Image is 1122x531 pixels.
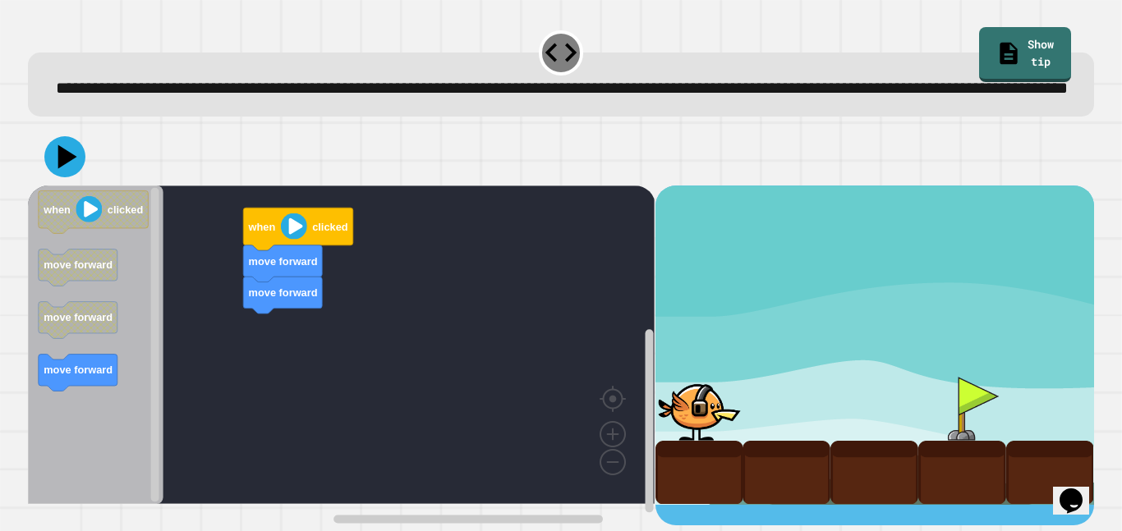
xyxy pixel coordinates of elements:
[1053,465,1106,515] iframe: chat widget
[44,311,113,323] text: move forward
[108,204,143,216] text: clicked
[249,286,318,299] text: move forward
[43,204,71,216] text: when
[44,259,113,271] text: move forward
[312,221,347,233] text: clicked
[248,221,276,233] text: when
[979,27,1071,82] a: Show tip
[44,364,113,376] text: move forward
[28,185,655,525] div: Blockly Workspace
[249,255,318,268] text: move forward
